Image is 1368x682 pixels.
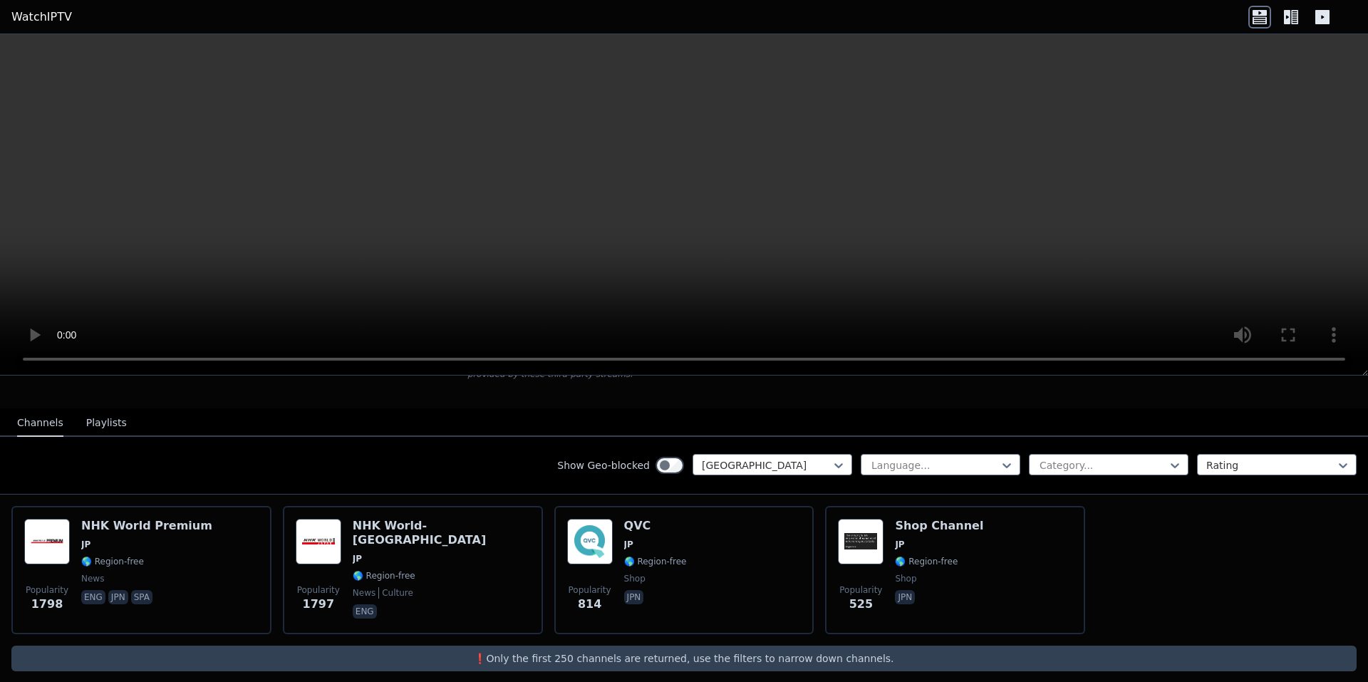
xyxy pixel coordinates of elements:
p: ❗️Only the first 250 channels are returned, use the filters to narrow down channels. [17,651,1351,666]
span: 🌎 Region-free [895,556,958,567]
h6: NHK World-[GEOGRAPHIC_DATA] [353,519,530,547]
span: Popularity [569,584,611,596]
img: Shop Channel [838,519,883,564]
span: culture [378,587,413,599]
p: jpn [624,590,644,604]
p: eng [81,590,105,604]
span: news [353,587,375,599]
span: Popularity [297,584,340,596]
span: JP [624,539,633,550]
span: Popularity [839,584,882,596]
label: Show Geo-blocked [557,458,650,472]
span: JP [353,553,362,564]
span: JP [81,539,90,550]
span: news [81,573,104,584]
span: JP [895,539,904,550]
h6: Shop Channel [895,519,983,533]
a: WatchIPTV [11,9,72,26]
span: 🌎 Region-free [353,570,415,582]
h6: QVC [624,519,687,533]
p: jpn [108,590,128,604]
span: 525 [849,596,873,613]
span: Popularity [26,584,68,596]
p: eng [353,604,377,619]
p: spa [131,590,152,604]
span: shop [624,573,646,584]
span: 814 [578,596,601,613]
h6: NHK World Premium [81,519,212,533]
img: QVC [567,519,613,564]
button: Channels [17,410,63,437]
span: 🌎 Region-free [624,556,687,567]
p: jpn [895,590,915,604]
span: 🌎 Region-free [81,556,144,567]
span: shop [895,573,916,584]
span: 1798 [31,596,63,613]
img: NHK World-Japan [296,519,341,564]
span: 1797 [303,596,335,613]
img: NHK World Premium [24,519,70,564]
button: Playlists [86,410,127,437]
